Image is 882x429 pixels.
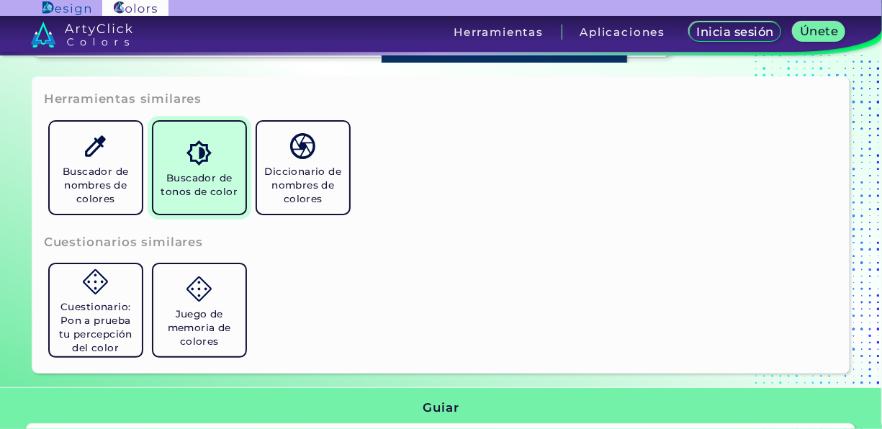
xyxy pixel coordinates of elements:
a: Juego de memoria de colores [148,258,251,362]
font: Aplicaciones [580,25,665,39]
h5: Juego de memoria de colores [159,307,240,348]
img: logo_artyclick_colors_white.svg [31,22,132,48]
h3: Herramientas similares [44,91,202,108]
img: icon_game.svg [83,269,108,294]
h5: Diccionario de nombres de colores [263,165,343,206]
a: Buscador de nombres de colores [44,116,148,220]
h5: Únete [802,26,837,37]
h5: Buscador de nombres de colores [55,165,136,206]
a: Diccionario de nombres de colores [251,116,355,220]
img: icon_color_name_finder.svg [83,133,108,158]
h3: Guiar [423,399,459,417]
h5: Buscador de tonos de color [159,171,240,199]
h5: Cuestionario: Pon a prueba tu percepción del color [55,300,136,355]
h3: Cuestionarios similares [44,234,203,251]
a: Buscador de tonos de color [148,116,251,220]
img: icon_color_shades.svg [186,140,212,166]
img: icon_game.svg [186,276,212,302]
a: Cuestionario: Pon a prueba tu percepción del color [44,258,148,362]
h3: Herramientas [454,27,544,37]
h5: Inicia sesión [701,27,770,37]
img: icon_color_names_dictionary.svg [290,133,315,158]
a: Únete [796,23,842,41]
a: Inicia sesión [693,23,777,41]
img: Logotipo de ArtyClick Design [42,1,91,15]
